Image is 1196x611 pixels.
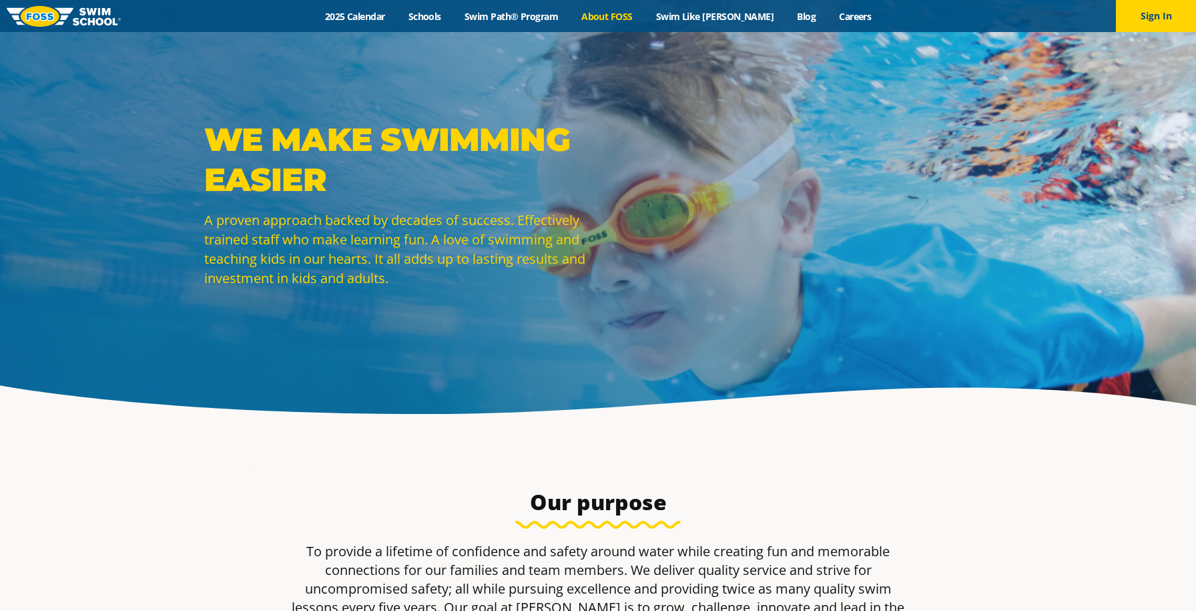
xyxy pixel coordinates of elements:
a: About FOSS [570,10,645,23]
a: Blog [786,10,828,23]
a: 2025 Calendar [313,10,396,23]
p: A proven approach backed by decades of success. Effectively trained staff who make learning fun. ... [204,210,591,288]
a: Swim Like [PERSON_NAME] [644,10,786,23]
a: Careers [828,10,883,23]
img: FOSS Swim School Logo [7,6,121,27]
a: Swim Path® Program [453,10,569,23]
a: Schools [396,10,453,23]
p: WE MAKE SWIMMING EASIER [204,120,591,200]
h3: Our purpose [283,489,913,516]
